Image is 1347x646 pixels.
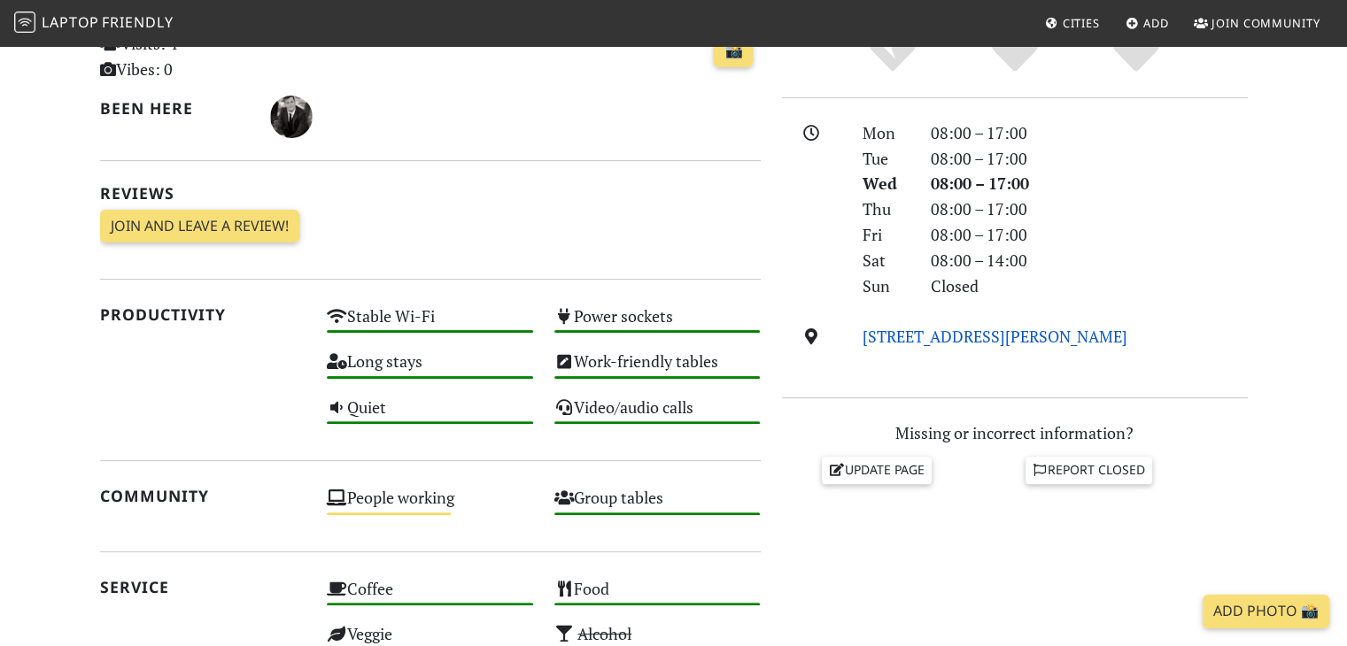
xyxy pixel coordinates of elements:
[544,393,771,438] div: Video/audio calls
[920,120,1258,146] div: 08:00 – 17:00
[1026,457,1153,483] a: Report closed
[852,146,919,172] div: Tue
[852,120,919,146] div: Mon
[1063,15,1100,31] span: Cities
[100,487,306,505] h2: Community
[14,12,35,33] img: LaptopFriendly
[14,8,174,39] a: LaptopFriendly LaptopFriendly
[1212,15,1320,31] span: Join Community
[852,222,919,248] div: Fri
[920,196,1258,222] div: 08:00 – 17:00
[100,578,306,596] h2: Service
[100,31,306,82] p: Visits: 4 Vibes: 0
[714,35,753,68] a: 📸
[1038,7,1107,39] a: Cities
[100,99,250,118] h2: Been here
[920,171,1258,196] div: 08:00 – 17:00
[1075,27,1197,75] div: Definitely!
[544,483,771,528] div: Group tables
[100,184,761,203] h2: Reviews
[102,12,173,32] span: Friendly
[822,457,932,483] a: Update page
[100,305,306,324] h2: Productivity
[920,248,1258,273] div: 08:00 – 14:00
[1187,7,1328,39] a: Join Community
[920,222,1258,248] div: 08:00 – 17:00
[577,623,631,644] s: Alcohol
[316,347,544,392] div: Long stays
[852,248,919,273] div: Sat
[316,483,544,528] div: People working
[920,273,1258,299] div: Closed
[100,210,299,243] a: Join and leave a review!
[832,27,954,75] div: No
[42,12,99,32] span: Laptop
[852,171,919,196] div: Wed
[863,326,1127,347] a: [STREET_ADDRESS][PERSON_NAME]
[1143,15,1169,31] span: Add
[954,27,1076,75] div: Yes
[1119,7,1176,39] a: Add
[316,393,544,438] div: Quiet
[270,104,313,126] span: Zander Pretorius
[270,96,313,138] img: 3269-zander.jpg
[852,273,919,299] div: Sun
[316,574,544,619] div: Coffee
[920,146,1258,172] div: 08:00 – 17:00
[316,302,544,347] div: Stable Wi-Fi
[852,196,919,222] div: Thu
[544,347,771,392] div: Work-friendly tables
[782,420,1248,446] p: Missing or incorrect information?
[544,574,771,619] div: Food
[544,302,771,347] div: Power sockets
